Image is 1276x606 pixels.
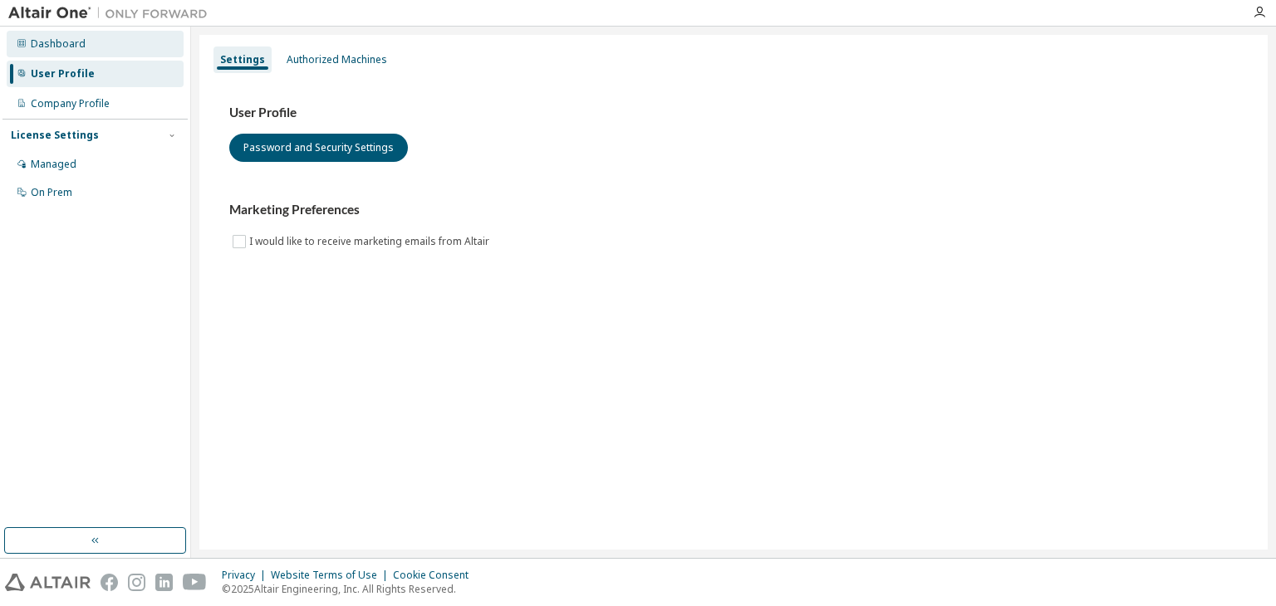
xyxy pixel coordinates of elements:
[183,574,207,591] img: youtube.svg
[8,5,216,22] img: Altair One
[101,574,118,591] img: facebook.svg
[222,569,271,582] div: Privacy
[155,574,173,591] img: linkedin.svg
[31,37,86,51] div: Dashboard
[220,53,265,66] div: Settings
[229,105,1238,121] h3: User Profile
[229,202,1238,218] h3: Marketing Preferences
[31,158,76,171] div: Managed
[271,569,393,582] div: Website Terms of Use
[128,574,145,591] img: instagram.svg
[31,67,95,81] div: User Profile
[229,134,408,162] button: Password and Security Settings
[222,582,478,596] p: © 2025 Altair Engineering, Inc. All Rights Reserved.
[31,186,72,199] div: On Prem
[5,574,91,591] img: altair_logo.svg
[11,129,99,142] div: License Settings
[31,97,110,110] div: Company Profile
[287,53,387,66] div: Authorized Machines
[249,232,493,252] label: I would like to receive marketing emails from Altair
[393,569,478,582] div: Cookie Consent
